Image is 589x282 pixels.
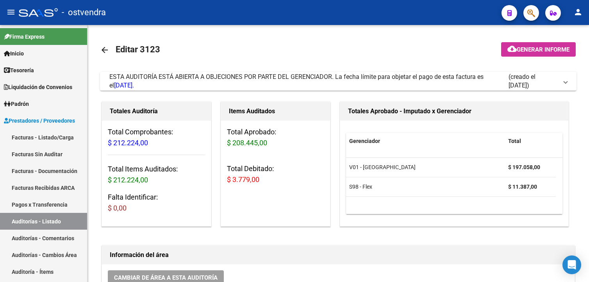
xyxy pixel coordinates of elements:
[227,163,324,185] h3: Total Debitado:
[349,184,372,190] span: S98 - Flex
[227,175,259,184] span: $ 3.779,00
[62,4,106,21] span: - ostvendra
[349,138,380,144] span: Gerenciador
[509,73,558,90] span: (creado el [DATE])
[6,7,16,17] mat-icon: menu
[562,255,581,274] div: Open Intercom Messenger
[114,82,134,89] span: [DATE].
[110,105,203,118] h1: Totales Auditoría
[227,139,267,147] span: $ 208.445,00
[573,7,583,17] mat-icon: person
[116,45,160,54] span: Editar 3123
[110,249,567,261] h1: Información del área
[346,133,505,150] datatable-header-cell: Gerenciador
[108,127,205,148] h3: Total Comprobantes:
[108,164,205,186] h3: Total Items Auditados:
[507,44,517,54] mat-icon: cloud_download
[229,105,322,118] h1: Items Auditados
[108,176,148,184] span: $ 212.224,00
[100,72,577,91] mat-expansion-panel-header: ESTA AUDITORÍA ESTÁ ABIERTA A OBJECIONES POR PARTE DEL GERENCIADOR. La fecha límite para objetar ...
[4,83,72,91] span: Liquidación de Convenios
[108,192,205,214] h3: Falta Identificar:
[4,66,34,75] span: Tesorería
[508,184,537,190] strong: $ 11.387,00
[348,105,560,118] h1: Totales Aprobado - Imputado x Gerenciador
[501,42,576,57] button: Generar informe
[517,46,569,53] span: Generar informe
[227,127,324,148] h3: Total Aprobado:
[508,138,521,144] span: Total
[114,274,218,281] span: Cambiar de área a esta auditoría
[108,204,127,212] span: $ 0,00
[349,164,416,170] span: V01 - [GEOGRAPHIC_DATA]
[4,49,24,58] span: Inicio
[4,32,45,41] span: Firma Express
[100,45,109,55] mat-icon: arrow_back
[505,133,556,150] datatable-header-cell: Total
[109,73,484,89] span: ESTA AUDITORÍA ESTÁ ABIERTA A OBJECIONES POR PARTE DEL GERENCIADOR. La fecha límite para objetar ...
[4,100,29,108] span: Padrón
[508,164,540,170] strong: $ 197.058,00
[108,139,148,147] span: $ 212.224,00
[4,116,75,125] span: Prestadores / Proveedores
